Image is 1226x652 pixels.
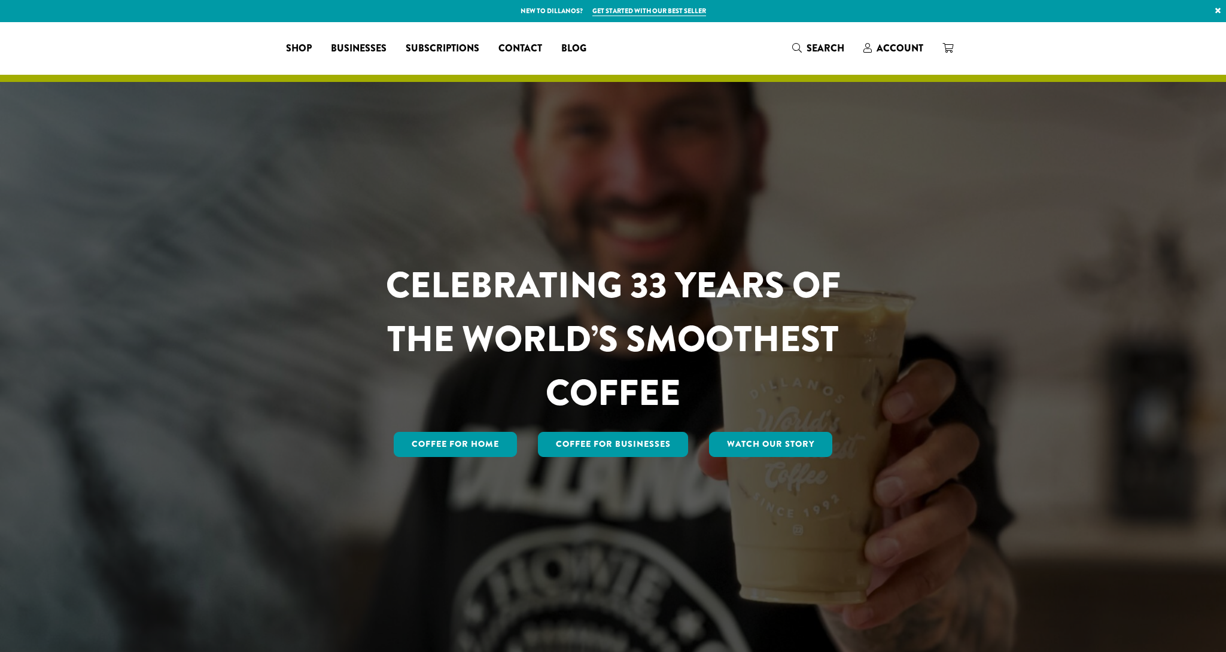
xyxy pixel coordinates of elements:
a: Watch Our Story [709,432,832,457]
h1: CELEBRATING 33 YEARS OF THE WORLD’S SMOOTHEST COFFEE [351,258,876,420]
span: Search [807,41,844,55]
span: Account [877,41,923,55]
a: Search [783,38,854,58]
span: Subscriptions [406,41,479,56]
a: Coffee for Home [394,432,517,457]
a: Coffee For Businesses [538,432,689,457]
span: Blog [561,41,586,56]
a: Shop [276,39,321,58]
span: Shop [286,41,312,56]
a: Get started with our best seller [592,6,706,16]
span: Businesses [331,41,387,56]
span: Contact [498,41,542,56]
